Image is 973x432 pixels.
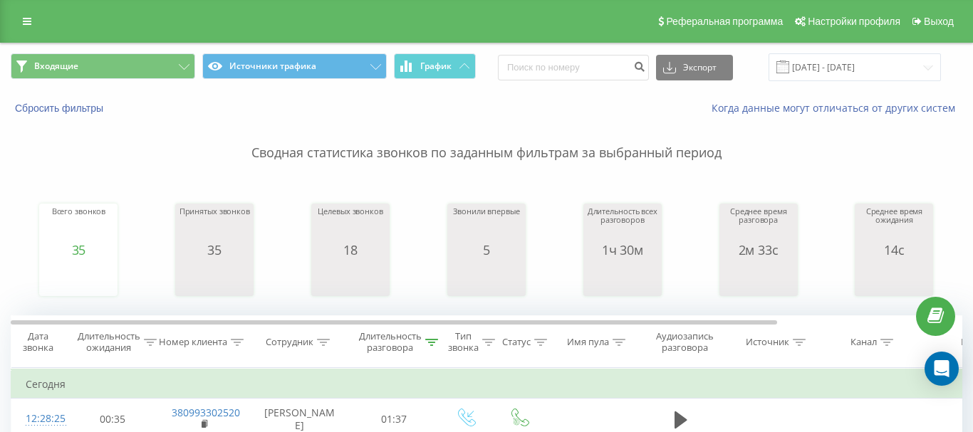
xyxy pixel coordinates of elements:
div: 18 [318,243,383,257]
div: Аудиозапись разговора [650,330,719,354]
div: 35 [52,243,106,257]
div: Длительность всех разговоров [587,207,658,243]
div: Источник [746,337,789,349]
div: 1ч 30м [587,243,658,257]
div: Open Intercom Messenger [925,352,959,386]
button: Источники трафика [202,53,387,79]
button: Сбросить фильтры [11,102,110,115]
div: Среднее время ожидания [858,207,930,243]
div: Дата звонка [11,330,64,354]
div: Номер клиента [159,337,227,349]
div: Имя пула [567,337,609,349]
div: Канал [850,337,877,349]
div: Сотрудник [266,337,313,349]
div: Среднее время разговора [723,207,794,243]
span: Выход [924,16,954,27]
div: Тип звонка [448,330,479,354]
span: Настройки профиля [808,16,900,27]
div: Звонили впервые [453,207,519,243]
button: Входящие [11,53,195,79]
span: Реферальная программа [666,16,783,27]
input: Поиск по номеру [498,55,649,80]
div: Длительность разговора [359,330,422,354]
button: Экспорт [656,55,733,80]
div: Всего звонков [52,207,106,243]
button: График [394,53,476,79]
a: 380993302520 [172,406,240,419]
div: Длительность ожидания [78,330,140,354]
div: 14с [858,243,930,257]
p: Сводная статистика звонков по заданным фильтрам за выбранный период [11,115,962,162]
div: 35 [179,243,250,257]
div: Целевых звонков [318,207,383,243]
div: Принятых звонков [179,207,250,243]
div: 2м 33с [723,243,794,257]
span: Входящие [34,60,78,72]
a: Когда данные могут отличаться от других систем [712,101,962,115]
div: Статус [502,337,531,349]
div: 5 [453,243,519,257]
span: График [420,61,452,71]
